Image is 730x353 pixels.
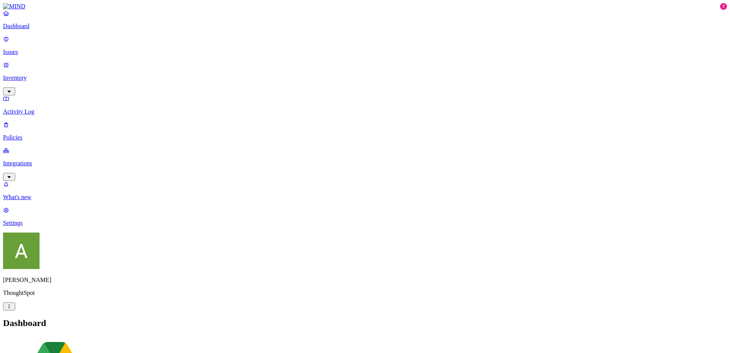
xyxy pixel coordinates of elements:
p: Settings [3,220,727,226]
a: Policies [3,121,727,141]
p: Activity Log [3,108,727,115]
a: Inventory [3,62,727,94]
p: Dashboard [3,23,727,30]
img: MIND [3,3,25,10]
p: What's new [3,194,727,201]
a: Dashboard [3,10,727,30]
p: Policies [3,134,727,141]
p: [PERSON_NAME] [3,277,727,283]
a: Integrations [3,147,727,180]
div: 7 [720,3,727,10]
img: Alessio Faiella [3,233,40,269]
a: MIND [3,3,727,10]
p: Inventory [3,74,727,81]
a: What's new [3,181,727,201]
p: Issues [3,49,727,55]
a: Issues [3,36,727,55]
a: Activity Log [3,95,727,115]
p: Integrations [3,160,727,167]
h2: Dashboard [3,318,727,328]
a: Settings [3,207,727,226]
p: ThoughtSpot [3,290,727,296]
